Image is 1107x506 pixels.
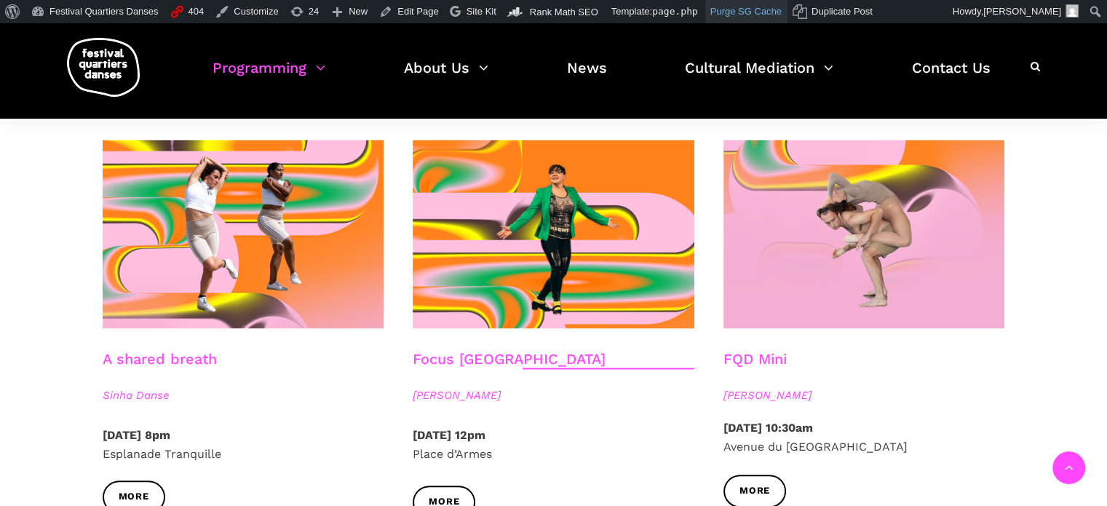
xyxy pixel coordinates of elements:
[723,387,1005,404] span: [PERSON_NAME]
[413,387,694,404] span: [PERSON_NAME]
[103,350,217,368] a: A shared breath
[103,387,384,404] span: Sinha Danse
[912,55,991,98] a: Contact Us
[67,38,140,97] img: logo-fqd-med
[567,55,607,98] a: News
[685,55,833,98] a: Cultural Mediation
[723,350,787,368] a: FQD Mini
[723,421,813,435] strong: [DATE] 10:30am
[103,447,221,461] span: Esplanade Tranquille
[652,6,698,17] span: page.php
[404,55,488,98] a: About Us
[983,6,1061,17] span: [PERSON_NAME]
[213,55,325,98] a: Programming
[723,440,908,454] span: Avenue du [GEOGRAPHIC_DATA]
[467,6,496,17] span: Site Kit
[739,483,770,499] span: More
[103,428,170,442] strong: [DATE] 8pm
[413,350,606,368] a: Focus [GEOGRAPHIC_DATA]
[413,426,694,463] p: Place d’Armes
[413,428,485,442] strong: [DATE] 12pm
[530,7,598,17] span: Rank Math SEO
[119,489,149,505] span: More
